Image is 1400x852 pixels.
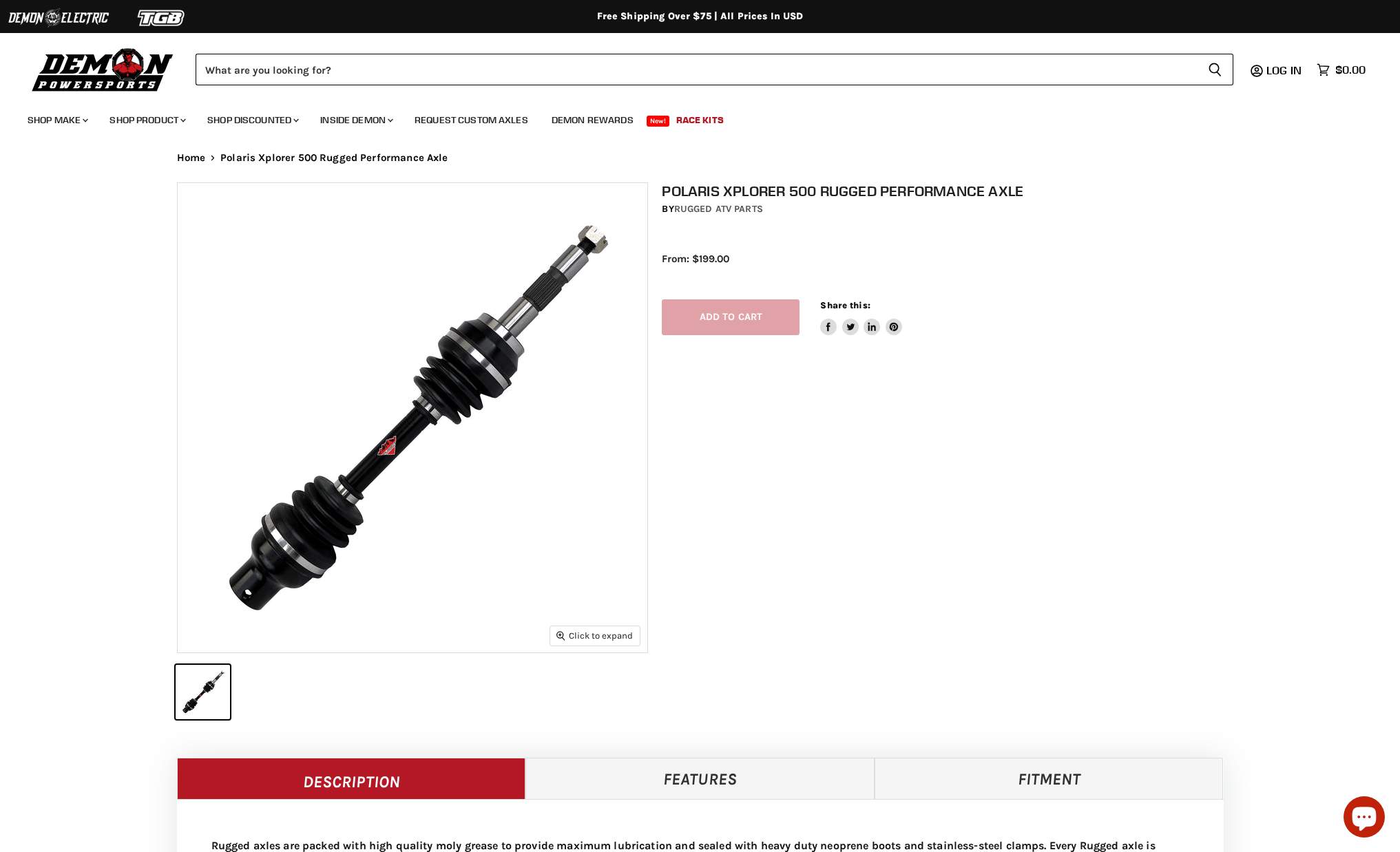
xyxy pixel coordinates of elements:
[7,5,110,31] img: Demon Electric Logo 2
[310,106,401,134] a: Inside Demon
[196,54,1197,85] input: Search
[197,106,307,134] a: Shop Discounted
[178,183,647,652] img: IMAGE
[110,5,213,31] img: TGB Logo 2
[662,253,729,265] span: From: $199.00
[404,106,539,134] a: Request Custom Axles
[149,152,1251,164] nav: Breadcrumbs
[1266,63,1302,77] span: Log in
[17,106,96,134] a: Shop Make
[99,106,194,134] a: Shop Product
[149,10,1251,23] div: Free Shipping Over $75 | All Prices In USD
[525,758,875,799] a: Features
[550,626,640,645] button: Click to expand
[1339,796,1389,841] inbox-online-store-chat: Shopify online store chat
[820,299,902,336] aside: Share this:
[220,152,448,164] span: Polaris Xplorer 500 Rugged Performance Axle
[1310,60,1372,80] a: $0.00
[176,665,230,719] button: IMAGE thumbnail
[647,116,670,127] span: New!
[196,54,1233,85] form: Product
[820,300,870,310] span: Share this:
[666,106,734,134] a: Race Kits
[1260,64,1310,76] a: Log in
[662,202,1237,217] div: by
[662,182,1237,200] h1: Polaris Xplorer 500 Rugged Performance Axle
[177,152,206,164] a: Home
[556,630,633,641] span: Click to expand
[177,758,526,799] a: Description
[674,203,763,215] a: Rugged ATV Parts
[1197,54,1233,85] button: Search
[541,106,644,134] a: Demon Rewards
[28,45,178,94] img: Demon Powersports
[17,100,1362,134] ul: Main menu
[875,758,1224,799] a: Fitment
[1335,63,1366,76] span: $0.00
